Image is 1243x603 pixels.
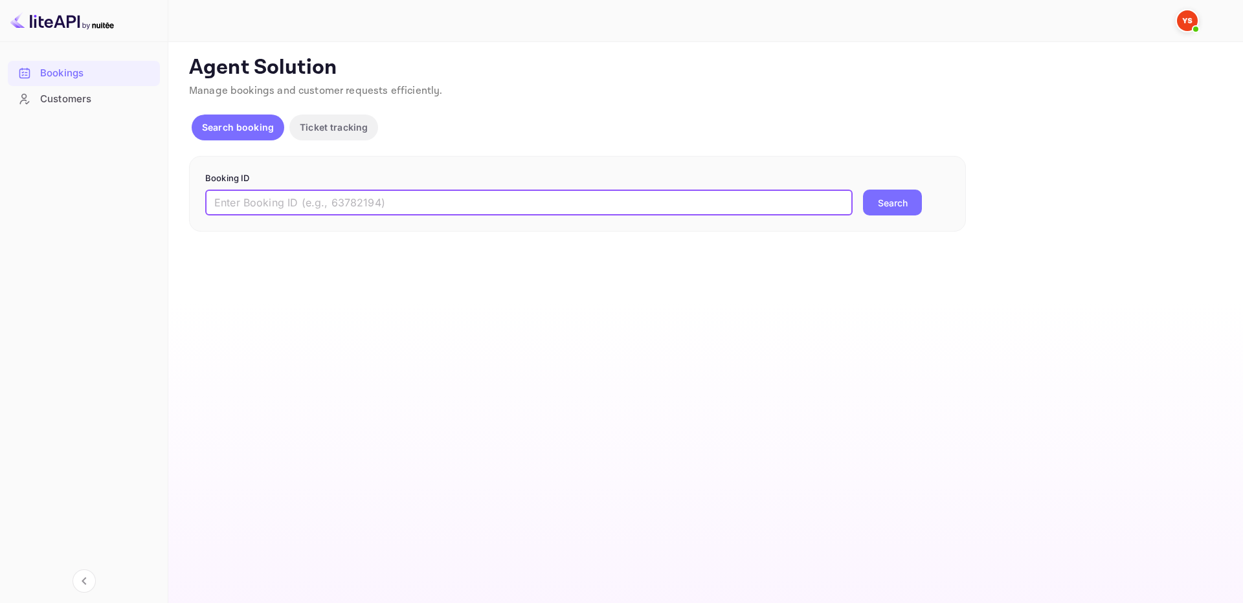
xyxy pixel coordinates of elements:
input: Enter Booking ID (e.g., 63782194) [205,190,853,215]
p: Booking ID [205,172,950,185]
img: LiteAPI logo [10,10,114,31]
button: Collapse navigation [73,569,96,593]
button: Search [863,190,922,215]
div: Customers [8,87,160,112]
a: Customers [8,87,160,111]
a: Bookings [8,61,160,85]
div: Customers [40,92,153,107]
p: Search booking [202,120,274,134]
p: Ticket tracking [300,120,368,134]
span: Manage bookings and customer requests efficiently. [189,84,443,98]
div: Bookings [8,61,160,86]
img: Yandex Support [1177,10,1198,31]
div: Bookings [40,66,153,81]
p: Agent Solution [189,55,1220,81]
